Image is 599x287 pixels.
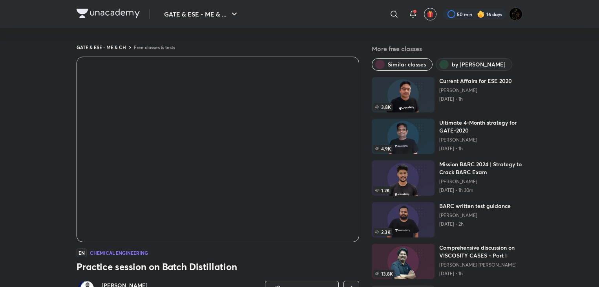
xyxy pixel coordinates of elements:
[439,160,522,176] h6: Mission BARC 2024 | Strategy to Crack BARC Exam
[439,244,522,259] h6: Comprehensive discussion on VISCOSITY CASES - Part I
[439,187,522,193] p: [DATE] • 1h 30m
[439,178,522,185] a: [PERSON_NAME]
[373,103,393,111] span: 3.8K
[372,58,433,71] button: Similar classes
[452,61,506,68] span: by Ankur Bansal
[439,212,511,219] a: [PERSON_NAME]
[439,77,512,85] h6: Current Affairs for ESE 2020
[439,262,522,268] a: [PERSON_NAME] [PERSON_NAME]
[373,270,394,278] span: 13.8K
[77,260,359,273] h3: Practice session on Batch Distillation
[373,186,391,194] span: 1.2K
[77,248,87,257] span: EN
[77,9,140,20] a: Company Logo
[427,11,434,18] img: avatar
[439,270,522,277] p: [DATE] • 1h
[134,44,175,50] a: Free classes & tests
[439,96,512,102] p: [DATE] • 1h
[373,145,393,153] span: 4.9K
[439,221,511,227] p: [DATE] • 2h
[509,7,522,21] img: Ranit Maity01
[424,8,436,20] button: avatar
[77,57,359,242] iframe: Class
[439,119,522,134] h6: Ultimate 4-Month strategy for GATE-2020
[439,145,522,152] p: [DATE] • 1h
[77,44,126,50] a: GATE & ESE - ME & CH
[372,44,522,53] h5: More free classes
[77,9,140,18] img: Company Logo
[388,61,426,68] span: Similar classes
[439,137,522,143] a: [PERSON_NAME]
[439,202,511,210] h6: BARC written test guidance
[436,58,512,71] button: by Ankur Bansal
[373,228,392,236] span: 2.3K
[477,10,485,18] img: streak
[439,87,512,94] a: [PERSON_NAME]
[90,250,148,255] h4: Chemical Engineering
[159,6,244,22] button: GATE & ESE - ME & ...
